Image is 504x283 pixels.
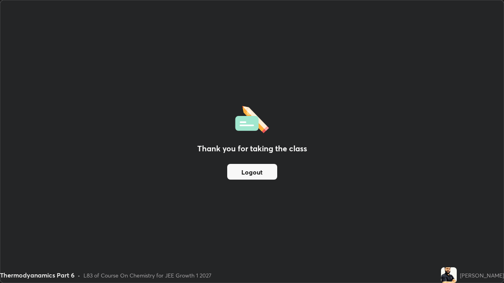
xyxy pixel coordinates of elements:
img: offlineFeedback.1438e8b3.svg [235,103,269,133]
div: L83 of Course On Chemistry for JEE Growth 1 2027 [83,271,211,279]
div: • [78,271,80,279]
h2: Thank you for taking the class [197,143,307,154]
img: 6919ab72716c417ab2a2c8612824414f.jpg [441,267,457,283]
div: [PERSON_NAME] [460,271,504,279]
button: Logout [227,164,277,180]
